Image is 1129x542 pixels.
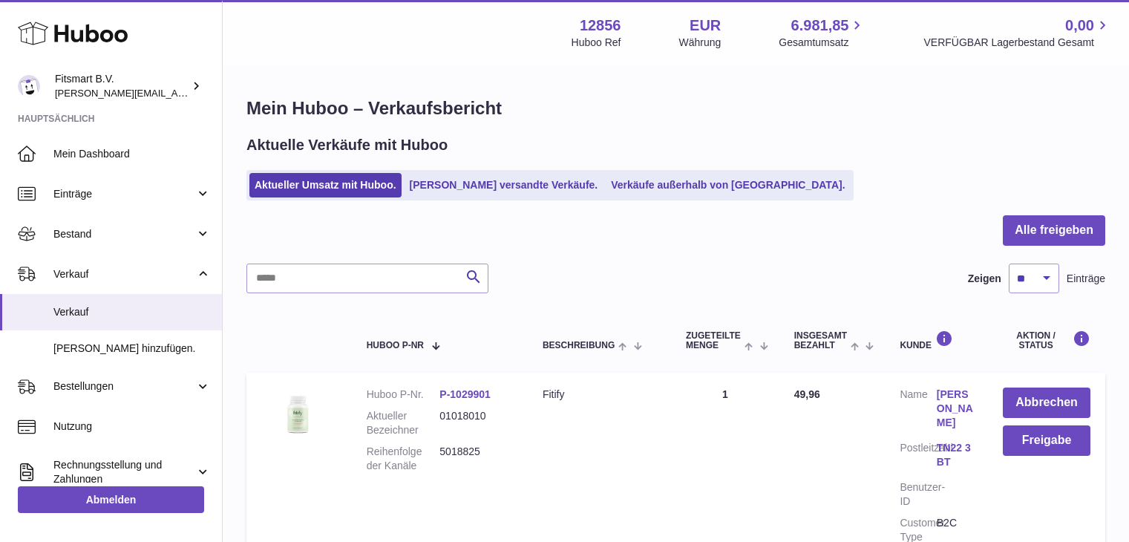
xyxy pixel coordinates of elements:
[439,388,491,400] a: P-1029901
[53,305,211,319] span: Verkauf
[53,227,195,241] span: Bestand
[367,409,440,437] dt: Aktueller Bezeichner
[580,16,621,36] strong: 12856
[53,267,195,281] span: Verkauf
[439,409,513,437] dd: 01018010
[572,36,621,50] div: Huboo Ref
[53,187,195,201] span: Einträge
[1003,388,1090,418] button: Abbrechen
[543,388,656,402] div: Fitify
[53,342,211,356] span: [PERSON_NAME] hinzufügen.
[543,341,615,350] span: Beschreibung
[18,486,204,513] a: Abmelden
[900,330,973,350] div: Kunde
[1003,425,1090,456] button: Freigabe
[367,388,440,402] dt: Huboo P-Nr.
[686,331,741,350] span: ZUGETEILTE Menge
[18,75,40,97] img: jonathan@leaderoo.com
[923,16,1111,50] a: 0,00 VERFÜGBAR Lagerbestand Gesamt
[367,445,440,473] dt: Reihenfolge der Kanäle
[405,173,603,197] a: [PERSON_NAME] versandte Verkäufe.
[900,441,936,473] dt: Postleitzahl
[968,272,1001,286] label: Zeigen
[249,173,402,197] a: Aktueller Umsatz mit Huboo.
[606,173,850,197] a: Verkäufe außerhalb von [GEOGRAPHIC_DATA].
[923,36,1111,50] span: VERFÜGBAR Lagerbestand Gesamt
[246,97,1105,120] h1: Mein Huboo – Verkaufsbericht
[53,379,195,394] span: Bestellungen
[246,135,448,155] h2: Aktuelle Verkäufe mit Huboo
[1067,272,1105,286] span: Einträge
[53,147,211,161] span: Mein Dashboard
[1003,330,1090,350] div: Aktion / Status
[900,480,936,509] dt: Benutzer-ID
[937,441,973,469] a: TN22 3BT
[261,388,336,440] img: 128561739542540.png
[53,419,211,434] span: Nutzung
[367,341,424,350] span: Huboo P-Nr
[779,36,865,50] span: Gesamtumsatz
[937,388,973,430] a: [PERSON_NAME]
[779,16,865,50] a: 6.981,85 Gesamtumsatz
[53,458,195,486] span: Rechnungsstellung und Zahlungen
[794,331,847,350] span: Insgesamt bezahlt
[55,72,189,100] div: Fitsmart B.V.
[900,388,936,434] dt: Name
[690,16,721,36] strong: EUR
[1065,16,1094,36] span: 0,00
[794,388,820,400] span: 49,96
[439,445,513,473] dd: 5018825
[679,36,721,50] div: Währung
[1003,215,1105,246] button: Alle freigeben
[791,16,849,36] span: 6.981,85
[55,87,298,99] span: [PERSON_NAME][EMAIL_ADDRESS][DOMAIN_NAME]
